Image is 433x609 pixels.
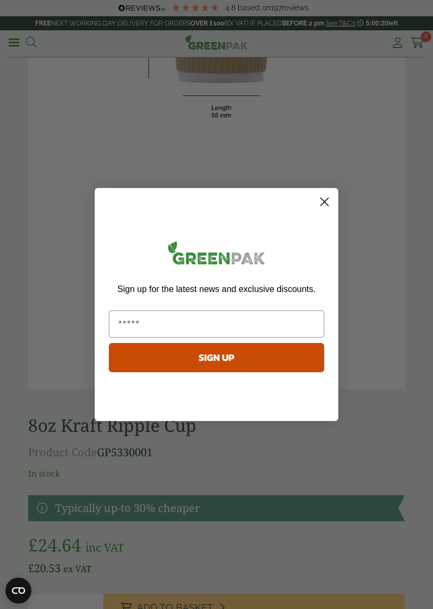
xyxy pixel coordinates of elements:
button: Close dialog [315,192,334,211]
button: Open CMP widget [5,578,31,604]
input: Email [109,310,324,338]
button: SIGN UP [109,343,324,372]
span: Sign up for the latest news and exclusive discounts. [117,284,316,294]
img: greenpak_logo [109,237,324,273]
